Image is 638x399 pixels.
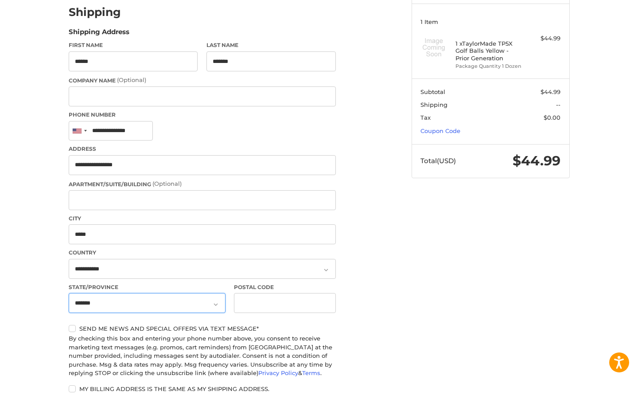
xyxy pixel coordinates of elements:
label: City [69,215,336,223]
span: Shipping [420,101,447,108]
label: First Name [69,41,198,49]
legend: Shipping Address [69,27,129,41]
small: (Optional) [152,180,182,187]
span: Tax [420,114,431,121]
div: United States: +1 [69,121,89,141]
span: $44.99 [513,153,560,169]
span: -- [556,101,560,108]
div: $44.99 [525,34,560,43]
label: State/Province [69,283,226,291]
a: Terms [302,369,320,376]
label: Apartment/Suite/Building [69,180,336,188]
span: Subtotal [420,88,445,95]
h4: 1 x TaylorMade TP5X Golf Balls Yellow - Prior Generation [455,40,523,62]
label: Company Name [69,76,336,85]
small: (Optional) [117,76,146,83]
span: Total (USD) [420,156,456,165]
li: Package Quantity 1 Dozen [455,63,523,70]
label: Last Name [206,41,336,49]
label: Postal Code [234,283,336,291]
span: $44.99 [541,88,560,95]
label: Send me news and special offers via text message* [69,325,336,332]
label: Address [69,145,336,153]
a: Privacy Policy [258,369,298,376]
iframe: Google Customer Reviews [565,375,638,399]
label: Phone Number [69,111,336,119]
label: My billing address is the same as my shipping address. [69,385,336,392]
a: Coupon Code [420,127,460,134]
span: $0.00 [544,114,560,121]
label: Country [69,249,336,257]
div: By checking this box and entering your phone number above, you consent to receive marketing text ... [69,334,336,378]
h2: Shipping [69,5,121,19]
h3: 1 Item [420,18,560,25]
